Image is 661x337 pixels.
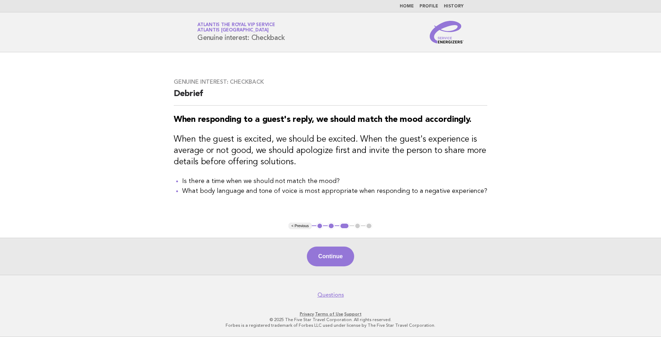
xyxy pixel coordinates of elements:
[300,312,314,317] a: Privacy
[317,291,344,298] a: Questions
[174,78,487,85] h3: Genuine interest: Checkback
[419,4,438,8] a: Profile
[328,223,335,230] button: 2
[174,116,471,124] strong: When responding to a guest's reply, we should match the mood accordingly.
[430,21,464,43] img: Service Energizers
[182,186,487,196] li: What body language and tone of voice is most appropriate when responding to a negative experience?
[400,4,414,8] a: Home
[307,247,354,266] button: Continue
[444,4,464,8] a: History
[114,323,547,328] p: Forbes is a registered trademark of Forbes LLC used under license by The Five Star Travel Corpora...
[316,223,323,230] button: 1
[114,311,547,317] p: · ·
[197,28,269,33] span: Atlantis [GEOGRAPHIC_DATA]
[197,23,285,41] h1: Genuine interest: Checkback
[197,23,275,32] a: Atlantis the Royal VIP ServiceAtlantis [GEOGRAPHIC_DATA]
[174,134,487,168] h3: When the guest is excited, we should be excited. When the guest's experience is average or not go...
[315,312,343,317] a: Terms of Use
[288,223,311,230] button: < Previous
[344,312,362,317] a: Support
[339,223,350,230] button: 3
[114,317,547,323] p: © 2025 The Five Star Travel Corporation. All rights reserved.
[174,88,487,106] h2: Debrief
[182,176,487,186] li: Is there a time when we should not match the mood?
